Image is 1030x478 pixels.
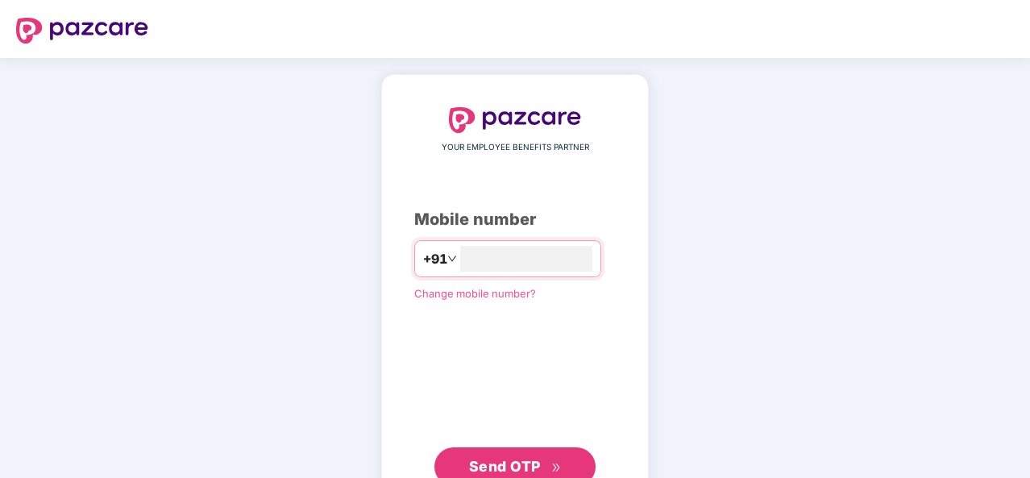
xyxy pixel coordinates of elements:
img: logo [449,107,581,133]
span: down [447,254,457,264]
span: YOUR EMPLOYEE BENEFITS PARTNER [442,141,589,154]
span: +91 [423,249,447,269]
span: double-right [551,463,562,473]
a: Change mobile number? [414,287,536,300]
span: Send OTP [469,458,541,475]
img: logo [16,18,148,44]
div: Mobile number [414,207,616,232]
